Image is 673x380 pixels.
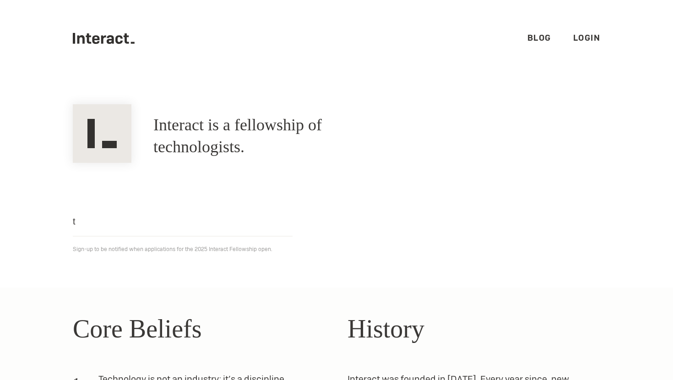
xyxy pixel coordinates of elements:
[73,104,131,163] img: Interact Logo
[153,114,401,158] h1: Interact is a fellowship of technologists.
[573,32,601,43] a: Login
[73,310,326,348] h2: Core Beliefs
[73,244,600,255] p: Sign-up to be notified when applications for the 2025 Interact Fellowship open.
[527,32,551,43] a: Blog
[347,310,600,348] h2: History
[73,207,293,236] input: Email address...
